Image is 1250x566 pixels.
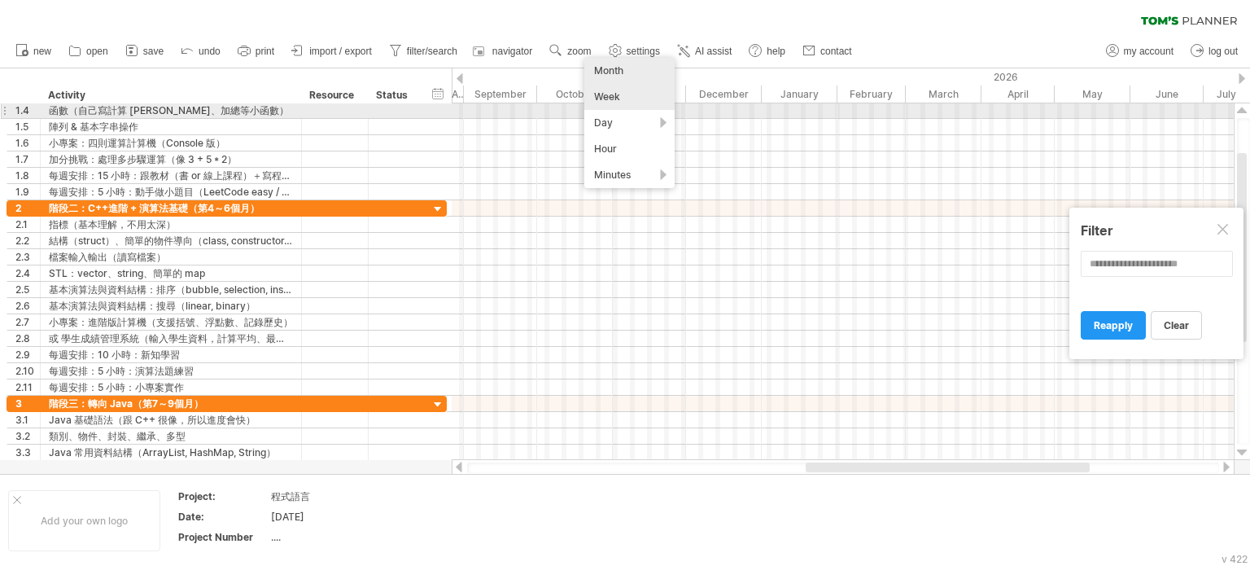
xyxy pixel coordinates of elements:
[1151,311,1202,340] a: clear
[49,103,293,118] div: 函數（自己寫計算 [PERSON_NAME]、加總等小函數）
[271,489,408,503] div: 程式語言
[1222,553,1248,565] div: v 422
[199,46,221,57] span: undo
[584,136,675,162] div: Hour
[1081,222,1232,239] div: Filter
[15,168,40,183] div: 1.8
[15,363,40,379] div: 2.10
[605,41,665,62] a: settings
[837,86,906,103] div: February 2026
[15,282,40,297] div: 2.5
[64,41,113,62] a: open
[49,380,293,395] div: 每週安排：5 小時：小專案實作
[49,347,293,362] div: 每週安排：10 小時：新知學習
[376,87,412,103] div: Status
[673,41,736,62] a: AI assist
[178,489,268,503] div: Project:
[1081,311,1146,340] a: reapply
[86,46,108,57] span: open
[11,41,56,62] a: new
[762,86,837,103] div: January 2026
[256,46,274,57] span: print
[745,41,790,62] a: help
[15,380,40,395] div: 2.11
[49,233,293,248] div: 結構（struct）、簡單的物件導向（class, constructor, method）
[49,314,293,330] div: 小專案：進階版計算機（支援括號、浮點數、記錄歷史）
[271,510,408,524] div: [DATE]
[49,249,293,265] div: 檔案輸入輸出（讀寫檔案）
[309,46,372,57] span: import / export
[271,530,408,544] div: ....
[567,46,591,57] span: zoom
[1124,46,1174,57] span: my account
[15,445,40,460] div: 3.3
[15,396,40,411] div: 3
[1208,46,1238,57] span: log out
[537,86,613,103] div: October 2025
[15,249,40,265] div: 2.3
[584,110,675,136] div: Day
[584,58,675,84] div: Month
[15,135,40,151] div: 1.6
[1055,86,1130,103] div: May 2026
[49,135,293,151] div: 小專案：四則運算計算機（Console 版）
[407,46,457,57] span: filter/search
[1094,319,1133,331] span: reapply
[15,233,40,248] div: 2.2
[15,412,40,428] div: 3.1
[1130,86,1204,103] div: June 2026
[49,200,293,216] div: 階段二：C++進階 + 演算法基礎（第4～6個月）
[177,41,225,62] a: undo
[49,151,293,167] div: 加分挑戰：處理多步驟運算（像 3 + 5 * 2）
[178,510,268,524] div: Date:
[15,151,40,167] div: 1.7
[820,46,852,57] span: contact
[492,46,532,57] span: navigator
[287,41,377,62] a: import / export
[121,41,168,62] a: save
[143,46,164,57] span: save
[1164,319,1189,331] span: clear
[49,265,293,281] div: STL：vector、string、簡單的 map
[464,86,537,103] div: September 2025
[470,41,537,62] a: navigator
[15,103,40,118] div: 1.4
[767,46,785,57] span: help
[49,412,293,428] div: Java 基礎語法（跟 C++ 很像，所以進度會快）
[1187,41,1243,62] a: log out
[49,428,293,444] div: 類別、物件、封裝、繼承、多型
[49,445,293,460] div: Java 常用資料結構（ArrayList, HashMap, String）
[33,46,51,57] span: new
[15,265,40,281] div: 2.4
[48,87,292,103] div: Activity
[49,184,293,200] div: 每週安排：5 小時：動手做小題目（LeetCode easy / AOJ / 基本練習題）
[627,46,660,57] span: settings
[15,184,40,200] div: 1.9
[385,41,462,62] a: filter/search
[15,200,40,216] div: 2
[49,119,293,134] div: 陣列 & 基本字串操作
[49,331,293,346] div: 或 學生成績管理系統（輸入學生資料，計算平均、最高分、排名）
[15,217,40,232] div: 2.1
[15,314,40,330] div: 2.7
[15,428,40,444] div: 3.2
[15,347,40,362] div: 2.9
[49,298,293,314] div: 基本演算法與資料結構：搜尋（linear, binary）
[1102,41,1178,62] a: my account
[15,331,40,346] div: 2.8
[584,162,675,188] div: Minutes
[234,41,279,62] a: print
[906,86,981,103] div: March 2026
[8,490,160,551] div: Add your own logo
[686,86,762,103] div: December 2025
[798,41,857,62] a: contact
[49,168,293,183] div: 每週安排：15 小時：跟教材（書 or 線上課程）＋寫程式練習
[309,87,359,103] div: Resource
[15,119,40,134] div: 1.5
[49,217,293,232] div: 指標（基本理解，不用太深）
[15,298,40,314] div: 2.6
[981,86,1055,103] div: April 2026
[178,530,268,544] div: Project Number
[49,363,293,379] div: 每週安排：5 小時：演算法題練習
[49,282,293,297] div: 基本演算法與資料結構：排序（bubble, selection, insertion, quick）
